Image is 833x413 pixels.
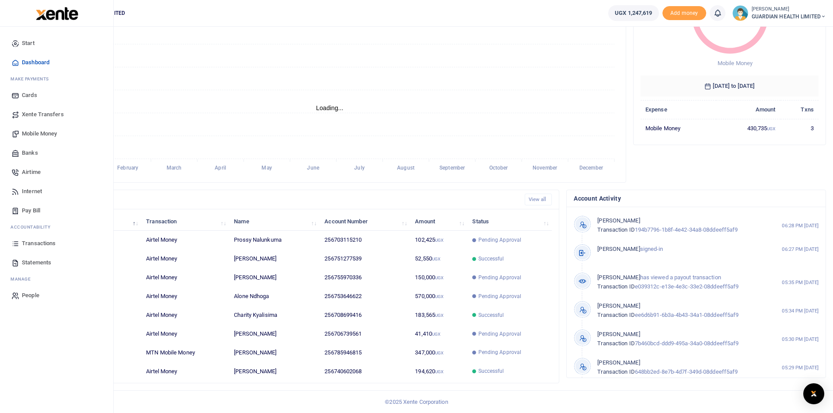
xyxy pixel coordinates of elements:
[7,124,106,143] a: Mobile Money
[261,165,272,171] tspan: May
[782,336,819,343] small: 05:30 PM [DATE]
[410,325,467,344] td: 41,410
[7,34,106,53] a: Start
[478,236,522,244] span: Pending Approval
[22,58,49,67] span: Dashboard
[641,119,716,137] td: Mobile Money
[435,351,443,355] small: UGX
[167,165,182,171] tspan: March
[320,268,410,287] td: 256755970336
[732,5,826,21] a: profile-user [PERSON_NAME] GUARDIAN HEALTH LIMITED
[410,268,467,287] td: 150,000
[141,250,229,268] td: Airtel Money
[803,383,824,404] div: Open Intercom Messenger
[410,362,467,380] td: 194,620
[605,5,662,21] li: Wallet ballance
[141,231,229,250] td: Airtel Money
[410,343,467,362] td: 347,000
[320,250,410,268] td: 256751277539
[320,362,410,380] td: 256740602068
[579,165,603,171] tspan: December
[525,194,552,205] a: View all
[597,273,763,292] p: has viewed a payout transaction e039312c-e13e-4e3c-33e2-08ddeeff5af9
[478,311,504,319] span: Successful
[7,201,106,220] a: Pay Bill
[597,216,763,235] p: 194b7796-1b8f-4e42-34a8-08ddeeff5af9
[229,343,320,362] td: [PERSON_NAME]
[22,110,64,119] span: Xente Transfers
[432,332,440,337] small: UGX
[489,165,509,171] tspan: October
[716,100,781,119] th: Amount
[22,291,39,300] span: People
[410,231,467,250] td: 102,425
[22,187,42,196] span: Internet
[662,6,706,21] span: Add money
[7,86,106,105] a: Cards
[22,206,40,215] span: Pay Bill
[410,287,467,306] td: 570,000
[7,286,106,305] a: People
[597,331,640,337] span: [PERSON_NAME]
[597,226,634,233] span: Transaction ID
[435,275,443,280] small: UGX
[597,358,763,377] p: 648bb2ed-8e7b-4d7f-349d-08ddeeff5af9
[7,72,106,86] li: M
[320,343,410,362] td: 256785946815
[15,276,31,282] span: anage
[467,212,552,231] th: Status: activate to sort column ascending
[22,39,35,48] span: Start
[782,307,819,315] small: 05:34 PM [DATE]
[732,5,748,21] img: profile-user
[7,105,106,124] a: Xente Transfers
[36,7,78,20] img: logo-large
[117,165,138,171] tspan: February
[15,76,49,82] span: ake Payments
[478,255,504,263] span: Successful
[229,306,320,325] td: Charity Kyalisima
[432,257,440,261] small: UGX
[229,212,320,231] th: Name: activate to sort column ascending
[141,306,229,325] td: Airtel Money
[307,165,319,171] tspan: June
[782,364,819,371] small: 05:29 PM [DATE]
[478,367,504,375] span: Successful
[716,119,781,137] td: 430,735
[478,348,522,356] span: Pending Approval
[22,129,57,138] span: Mobile Money
[229,231,320,250] td: Prossy Nalunkuma
[229,325,320,344] td: [PERSON_NAME]
[597,283,634,290] span: Transaction ID
[354,165,364,171] tspan: July
[782,246,819,253] small: 06:27 PM [DATE]
[608,5,659,21] a: UGX 1,247,619
[752,13,826,21] span: GUARDIAN HEALTH LIMITED
[7,53,106,72] a: Dashboard
[597,217,640,224] span: [PERSON_NAME]
[141,287,229,306] td: Airtel Money
[597,368,634,375] span: Transaction ID
[320,231,410,250] td: 256703115210
[7,163,106,182] a: Airtime
[597,274,640,281] span: [PERSON_NAME]
[316,104,344,111] text: Loading...
[7,182,106,201] a: Internet
[641,76,819,97] h6: [DATE] to [DATE]
[320,306,410,325] td: 256708699416
[478,330,522,338] span: Pending Approval
[7,220,106,234] li: Ac
[141,212,229,231] th: Transaction: activate to sort column ascending
[410,250,467,268] td: 52,550
[22,258,51,267] span: Statements
[662,6,706,21] li: Toup your wallet
[320,287,410,306] td: 256753646622
[22,91,37,100] span: Cards
[597,340,634,347] span: Transaction ID
[215,165,226,171] tspan: April
[7,143,106,163] a: Banks
[7,272,106,286] li: M
[752,6,826,13] small: [PERSON_NAME]
[435,294,443,299] small: UGX
[41,195,518,205] h4: Recent Transactions
[229,250,320,268] td: [PERSON_NAME]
